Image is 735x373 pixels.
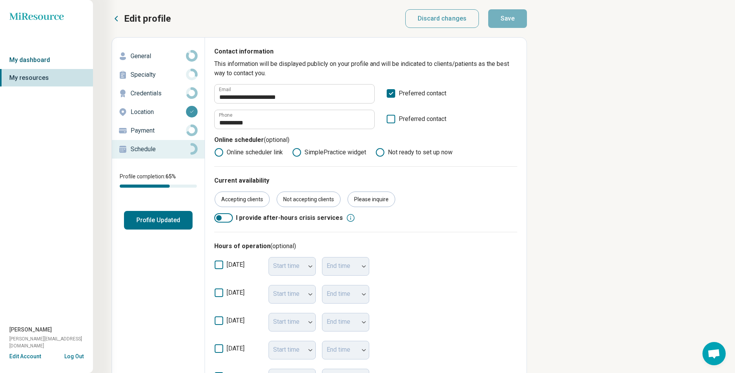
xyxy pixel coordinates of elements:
[702,342,726,365] div: Open chat
[124,211,193,230] button: Profile Updated
[264,136,289,143] span: (optional)
[236,213,343,223] span: I provide after-hours crisis services
[219,113,232,117] label: Phone
[131,145,186,154] p: Schedule
[120,185,197,188] div: Profile completion
[215,192,270,207] div: Accepting clients
[112,66,205,84] a: Specialty
[399,89,446,104] span: Preferred contact
[112,47,205,66] a: General
[131,70,186,79] p: Specialty
[214,176,517,185] p: Current availability
[214,148,283,157] label: Online scheduler link
[112,140,205,159] a: Schedule
[214,242,517,251] h3: Hours of operation
[405,9,479,28] button: Discard changes
[9,352,41,361] button: Edit Account
[488,9,527,28] button: Save
[214,59,517,78] p: This information will be displayed publicly on your profile and will be indicated to clients/pati...
[219,87,231,92] label: Email
[399,114,446,129] span: Preferred contact
[214,47,517,59] p: Contact information
[112,12,171,25] button: Edit profile
[227,345,244,352] span: [DATE]
[131,107,186,117] p: Location
[227,289,244,296] span: [DATE]
[112,168,205,192] div: Profile completion:
[9,335,93,349] span: [PERSON_NAME][EMAIL_ADDRESS][DOMAIN_NAME]
[214,135,517,148] p: Online scheduler
[131,126,186,135] p: Payment
[270,242,296,250] span: (optional)
[64,352,84,359] button: Log Out
[131,52,186,61] p: General
[112,121,205,140] a: Payment
[227,317,244,324] span: [DATE]
[375,148,453,157] label: Not ready to set up now
[292,148,366,157] label: SimplePractice widget
[277,192,341,207] div: Not accepting clients
[112,84,205,103] a: Credentials
[348,192,395,207] div: Please inquire
[124,12,171,25] p: Edit profile
[227,261,244,268] span: [DATE]
[131,89,186,98] p: Credentials
[9,326,52,334] span: [PERSON_NAME]
[165,173,176,180] span: 65 %
[112,103,205,121] a: Location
